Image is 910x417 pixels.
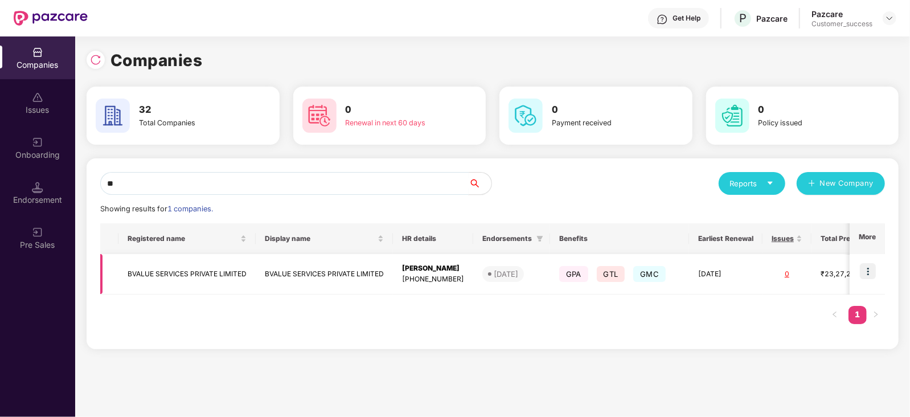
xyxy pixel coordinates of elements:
[32,47,43,58] img: svg+xml;base64,PHN2ZyBpZD0iQ29tcGFuaWVzIiB4bWxucz0iaHR0cDovL3d3dy53My5vcmcvMjAwMC9zdmciIHdpZHRoPS...
[820,178,874,189] span: New Company
[597,266,625,282] span: GTL
[759,117,856,129] div: Policy issued
[509,99,543,133] img: svg+xml;base64,PHN2ZyB4bWxucz0iaHR0cDovL3d3dy53My5vcmcvMjAwMC9zdmciIHdpZHRoPSI2MCIgaGVpZ2h0PSI2MC...
[118,254,256,295] td: BVALUE SERVICES PRIVATE LIMITED
[100,205,213,213] span: Showing results for
[534,232,546,246] span: filter
[826,306,844,324] li: Previous Page
[468,172,492,195] button: search
[32,227,43,238] img: svg+xml;base64,PHN2ZyB3aWR0aD0iMjAiIGhlaWdodD0iMjAiIHZpZXdCb3g9IjAgMCAyMCAyMCIgZmlsbD0ibm9uZSIgeG...
[302,99,337,133] img: svg+xml;base64,PHN2ZyB4bWxucz0iaHR0cDovL3d3dy53My5vcmcvMjAwMC9zdmciIHdpZHRoPSI2MCIgaGVpZ2h0PSI2MC...
[766,179,774,187] span: caret-down
[821,234,869,243] span: Total Premium
[139,117,237,129] div: Total Companies
[848,306,867,323] a: 1
[673,14,700,23] div: Get Help
[167,205,213,213] span: 1 companies.
[118,223,256,254] th: Registered name
[689,254,763,295] td: [DATE]
[559,266,588,282] span: GPA
[811,223,887,254] th: Total Premium
[256,254,393,295] td: BVALUE SERVICES PRIVATE LIMITED
[811,19,872,28] div: Customer_success
[850,223,885,254] th: More
[128,234,238,243] span: Registered name
[346,103,444,117] h3: 0
[633,266,666,282] span: GMC
[821,269,878,280] div: ₹23,27,210.16
[689,223,763,254] th: Earliest Renewal
[772,269,802,280] div: 0
[494,268,518,280] div: [DATE]
[730,178,774,189] div: Reports
[552,103,650,117] h3: 0
[256,223,393,254] th: Display name
[482,234,532,243] span: Endorsements
[32,92,43,103] img: svg+xml;base64,PHN2ZyBpZD0iSXNzdWVzX2Rpc2FibGVkIiB4bWxucz0iaHR0cDovL3d3dy53My5vcmcvMjAwMC9zdmciIH...
[550,223,689,254] th: Benefits
[265,234,375,243] span: Display name
[860,263,876,279] img: icon
[756,13,788,24] div: Pazcare
[759,103,856,117] h3: 0
[867,306,885,324] button: right
[831,311,838,318] span: left
[393,223,473,254] th: HR details
[808,179,815,189] span: plus
[826,306,844,324] button: left
[552,117,650,129] div: Payment received
[402,263,464,274] div: [PERSON_NAME]
[96,99,130,133] img: svg+xml;base64,PHN2ZyB4bWxucz0iaHR0cDovL3d3dy53My5vcmcvMjAwMC9zdmciIHdpZHRoPSI2MCIgaGVpZ2h0PSI2MC...
[867,306,885,324] li: Next Page
[402,274,464,285] div: [PHONE_NUMBER]
[657,14,668,25] img: svg+xml;base64,PHN2ZyBpZD0iSGVscC0zMngzMiIgeG1sbnM9Imh0dHA6Ly93d3cudzMub3JnLzIwMDAvc3ZnIiB3aWR0aD...
[32,137,43,148] img: svg+xml;base64,PHN2ZyB3aWR0aD0iMjAiIGhlaWdodD0iMjAiIHZpZXdCb3g9IjAgMCAyMCAyMCIgZmlsbD0ibm9uZSIgeG...
[797,172,885,195] button: plusNew Company
[772,234,794,243] span: Issues
[715,99,749,133] img: svg+xml;base64,PHN2ZyB4bWxucz0iaHR0cDovL3d3dy53My5vcmcvMjAwMC9zdmciIHdpZHRoPSI2MCIgaGVpZ2h0PSI2MC...
[90,54,101,66] img: svg+xml;base64,PHN2ZyBpZD0iUmVsb2FkLTMyeDMyIiB4bWxucz0iaHR0cDovL3d3dy53My5vcmcvMjAwMC9zdmciIHdpZH...
[872,311,879,318] span: right
[346,117,444,129] div: Renewal in next 60 days
[14,11,88,26] img: New Pazcare Logo
[848,306,867,324] li: 1
[763,223,811,254] th: Issues
[110,48,203,73] h1: Companies
[739,11,747,25] span: P
[885,14,894,23] img: svg+xml;base64,PHN2ZyBpZD0iRHJvcGRvd24tMzJ4MzIiIHhtbG5zPSJodHRwOi8vd3d3LnczLm9yZy8yMDAwL3N2ZyIgd2...
[32,182,43,193] img: svg+xml;base64,PHN2ZyB3aWR0aD0iMTQuNSIgaGVpZ2h0PSIxNC41IiB2aWV3Qm94PSIwIDAgMTYgMTYiIGZpbGw9Im5vbm...
[536,235,543,242] span: filter
[811,9,872,19] div: Pazcare
[139,103,237,117] h3: 32
[468,179,491,188] span: search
